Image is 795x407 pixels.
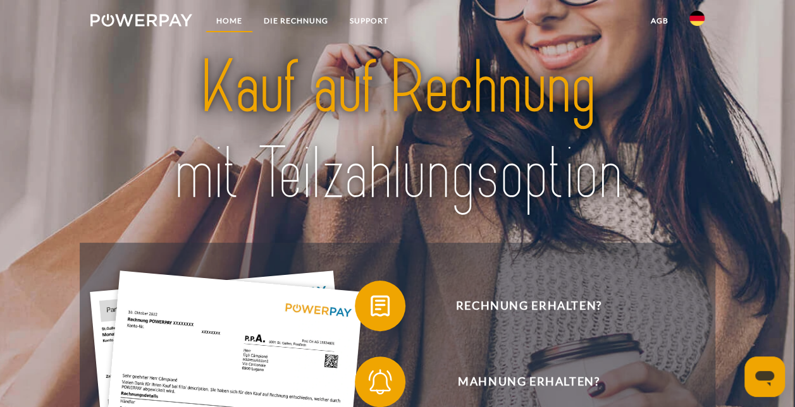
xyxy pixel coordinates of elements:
[120,40,674,221] img: title-powerpay_de.svg
[639,9,679,32] a: agb
[364,290,396,322] img: qb_bill.svg
[374,281,684,331] span: Rechnung erhalten?
[206,9,253,32] a: Home
[253,9,339,32] a: DIE RECHNUNG
[355,281,684,331] button: Rechnung erhalten?
[355,356,684,407] button: Mahnung erhalten?
[90,14,192,27] img: logo-powerpay-white.svg
[339,9,399,32] a: SUPPORT
[689,11,705,26] img: de
[374,356,684,407] span: Mahnung erhalten?
[364,366,396,398] img: qb_bell.svg
[744,356,785,397] iframe: Schaltfläche zum Öffnen des Messaging-Fensters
